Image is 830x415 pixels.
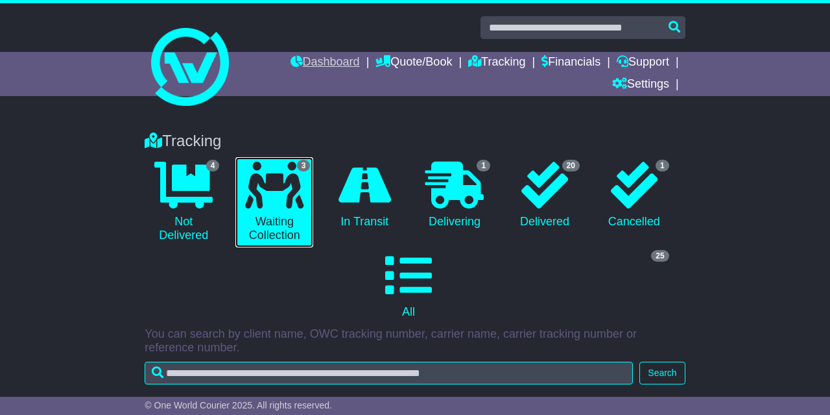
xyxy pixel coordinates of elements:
span: 3 [297,160,311,171]
span: 1 [656,160,669,171]
a: 3 Waiting Collection [235,157,313,247]
a: Dashboard [290,52,360,74]
span: © One World Courier 2025. All rights reserved. [145,400,332,410]
a: Quote/Book [375,52,452,74]
div: Tracking [138,132,691,151]
p: You can search by client name, OWC tracking number, carrier name, carrier tracking number or refe... [145,327,685,355]
a: Tracking [468,52,525,74]
span: 25 [651,250,669,262]
a: Settings [612,74,669,96]
span: 1 [477,160,490,171]
span: 4 [206,160,220,171]
button: Search [639,362,685,384]
a: 25 All [145,247,672,324]
a: 4 Not Delivered [145,157,222,247]
a: 1 Cancelled [596,157,672,234]
a: Financials [541,52,600,74]
a: Support [617,52,669,74]
span: 20 [562,160,580,171]
a: 20 Delivered [506,157,583,234]
a: 1 Delivering [416,157,493,234]
a: In Transit [326,157,403,234]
